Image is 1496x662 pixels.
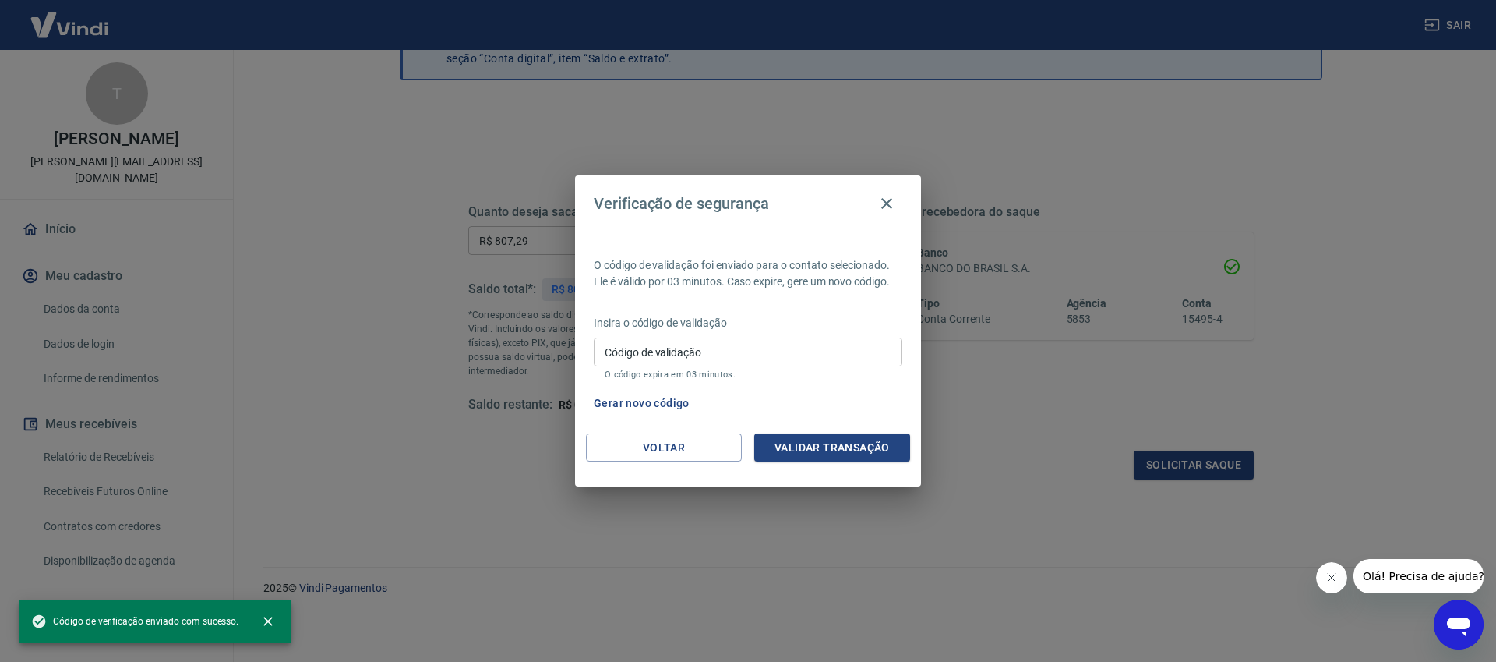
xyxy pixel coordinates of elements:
p: O código expira em 03 minutos. [605,370,891,380]
span: Olá! Precisa de ajuda? [9,11,131,23]
p: Insira o código de validação [594,315,902,331]
iframe: Mensagem da empresa [1353,559,1484,593]
button: Gerar novo código [587,389,696,418]
button: close [251,604,285,639]
p: O código de validação foi enviado para o contato selecionado. Ele é válido por 03 minutos. Caso e... [594,257,902,290]
button: Validar transação [754,434,910,462]
iframe: Fechar mensagem [1316,562,1347,593]
span: Código de verificação enviado com sucesso. [31,614,238,629]
iframe: Botão para abrir a janela de mensagens [1434,600,1484,650]
button: Voltar [586,434,742,462]
h4: Verificação de segurança [594,194,769,213]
